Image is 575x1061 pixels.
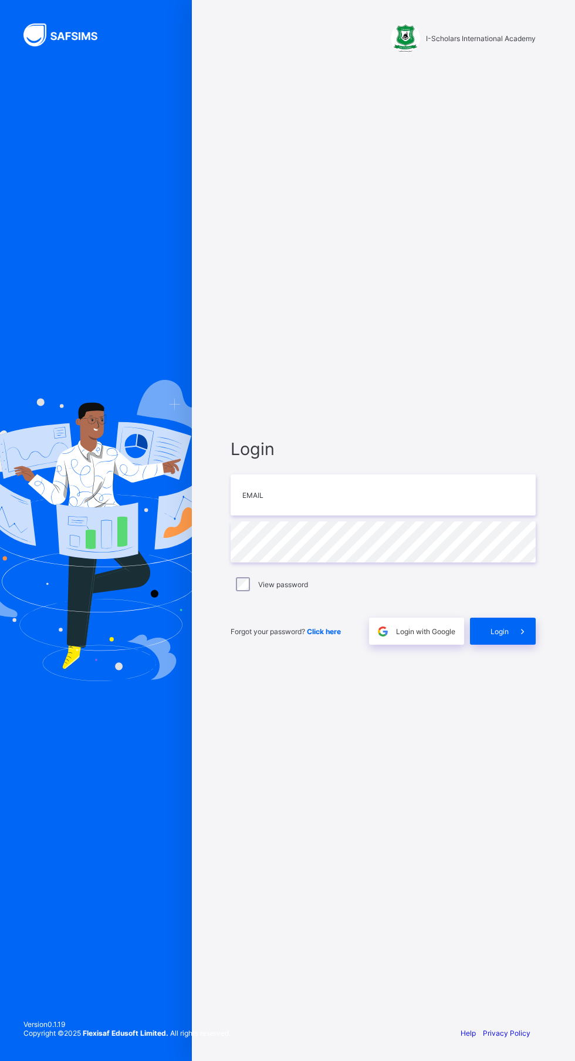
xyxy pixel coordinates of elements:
[491,627,509,636] span: Login
[483,1029,530,1038] a: Privacy Policy
[83,1029,168,1038] strong: Flexisaf Edusoft Limited.
[23,1029,231,1038] span: Copyright © 2025 All rights reserved.
[231,439,536,459] span: Login
[23,1020,231,1029] span: Version 0.1.19
[461,1029,476,1038] a: Help
[258,580,308,589] label: View password
[231,627,341,636] span: Forgot your password?
[426,34,536,43] span: I-Scholars International Academy
[307,627,341,636] a: Click here
[23,23,111,46] img: SAFSIMS Logo
[396,627,455,636] span: Login with Google
[376,625,390,638] img: google.396cfc9801f0270233282035f929180a.svg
